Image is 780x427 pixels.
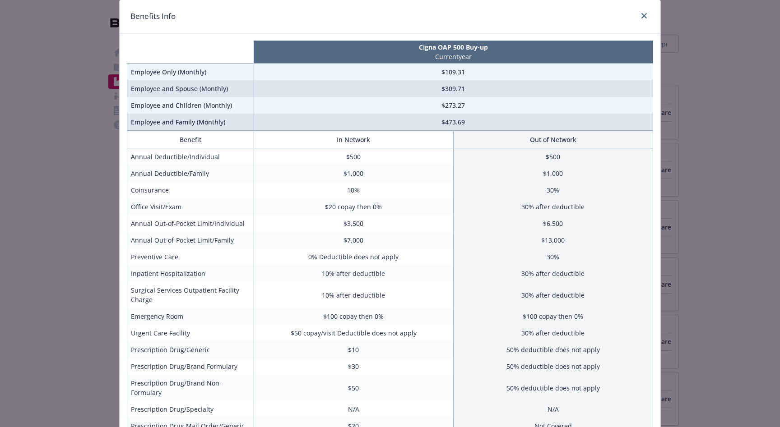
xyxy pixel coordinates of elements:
[254,358,453,375] td: $30
[127,64,254,81] td: Employee Only (Monthly)
[453,232,653,248] td: $13,000
[254,165,453,182] td: $1,000
[127,97,254,114] td: Employee and Children (Monthly)
[127,215,254,232] td: Annual Out-of-Pocket Limit/Individual
[127,148,254,165] td: Annual Deductible/Individual
[453,325,653,341] td: 30% after deductible
[453,198,653,215] td: 30% after deductible
[254,182,453,198] td: 10%
[254,401,453,418] td: N/A
[127,114,254,131] td: Employee and Family (Monthly)
[453,148,653,165] td: $500
[453,215,653,232] td: $6,500
[453,401,653,418] td: N/A
[127,282,254,308] td: Surgical Services Outpatient Facility Charge
[254,114,653,131] td: $473.69
[254,282,453,308] td: 10% after deductible
[127,131,254,148] th: Benefit
[453,248,653,265] td: 30%
[255,52,651,61] p: Current year
[254,232,453,248] td: $7,000
[127,308,254,325] td: Emergency Room
[255,42,651,52] p: Cigna OAP 500 Buy-up
[127,198,254,215] td: Office Visit/Exam
[254,215,453,232] td: $3,500
[254,131,453,148] th: In Network
[127,401,254,418] td: Prescription Drug/Specialty
[453,265,653,282] td: 30% after deductible
[453,358,653,375] td: 50% deductible does not apply
[254,198,453,215] td: $20 copay then 0%
[453,165,653,182] td: $1,000
[453,182,653,198] td: 30%
[127,358,254,375] td: Prescription Drug/Brand Formulary
[127,232,254,248] td: Annual Out-of-Pocket Limit/Family
[127,341,254,358] td: Prescription Drug/Generic
[254,248,453,265] td: 0% Deductible does not apply
[254,148,453,165] td: $500
[127,375,254,401] td: Prescription Drug/Brand Non-Formulary
[254,80,653,97] td: $309.71
[130,10,176,22] h1: Benefits Info
[254,375,453,401] td: $50
[127,248,254,265] td: Preventive Care
[254,97,653,114] td: $273.27
[453,375,653,401] td: 50% deductible does not apply
[127,80,254,97] td: Employee and Spouse (Monthly)
[127,325,254,341] td: Urgent Care Facility
[127,41,254,64] th: intentionally left blank
[453,308,653,325] td: $100 copay then 0%
[453,341,653,358] td: 50% deductible does not apply
[453,131,653,148] th: Out of Network
[127,182,254,198] td: Coinsurance
[639,10,650,21] a: close
[254,308,453,325] td: $100 copay then 0%
[254,325,453,341] td: $50 copay/visit Deductible does not apply
[127,265,254,282] td: Inpatient Hospitalization
[254,64,653,81] td: $109.31
[254,265,453,282] td: 10% after deductible
[127,165,254,182] td: Annual Deductible/Family
[254,341,453,358] td: $10
[453,282,653,308] td: 30% after deductible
